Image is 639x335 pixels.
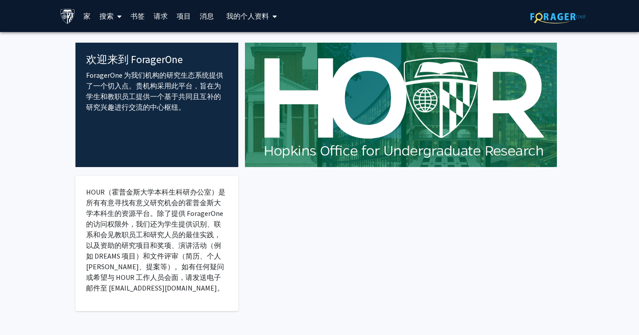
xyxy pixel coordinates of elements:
font: 消息 [200,12,214,20]
font: 欢迎来到 ForagerOne [86,52,183,66]
iframe: 聊天 [7,295,38,328]
font: 请求 [154,12,168,20]
a: 书签 [126,0,149,32]
font: ForagerOne 为我们机构的研究生态系统提供了一个切入点。贵机构采用此平台，旨在为学生和教职员工提供一个基于共同且互补的研究兴趣进行交流的中心枢纽。 [86,71,223,112]
font: 个人资料 [241,12,269,20]
img: 约翰·霍普金斯大学标志 [60,8,75,24]
font: 项目 [177,12,191,20]
img: 封面图片 [245,43,557,167]
font: 我的 [226,12,241,20]
font: 家 [83,12,91,20]
font: HOUR（霍普金斯大学本科生科研办公室）是所有有意寻找有意义研究机会的霍普金斯大学本科生的资源平台。除了提供 ForagerOne 的访问权限外，我们还为学生提供识别、联系和会见教职员工和研究人... [86,187,225,292]
a: 项目 [172,0,195,32]
img: ForagerOne 标志 [530,10,586,24]
a: 请求 [149,0,172,32]
font: 书签 [130,12,145,20]
font: 搜索 [99,12,114,20]
a: 家 [79,0,95,32]
a: 消息 [195,0,218,32]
